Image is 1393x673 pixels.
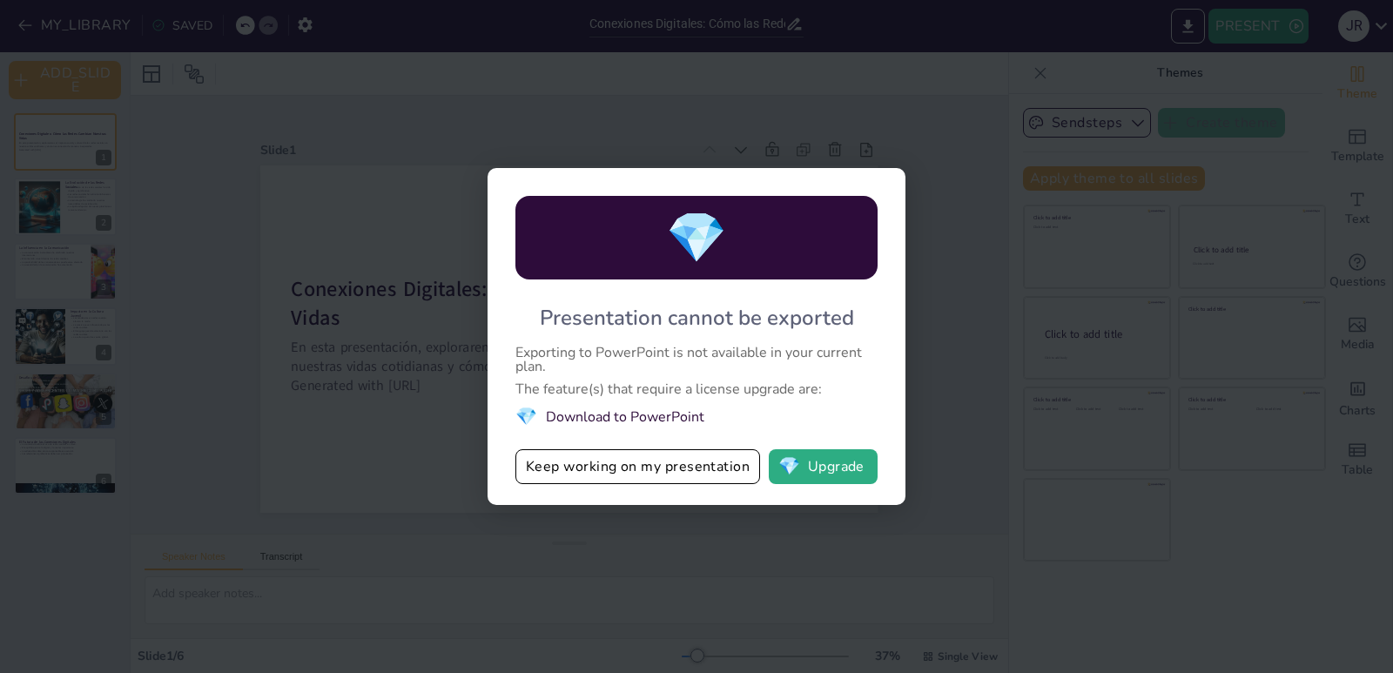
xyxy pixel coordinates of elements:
[515,449,760,484] button: Keep working on my presentation
[515,405,537,428] span: diamond
[666,205,727,272] span: diamond
[515,405,878,428] li: Download to PowerPoint
[778,458,800,475] span: diamond
[769,449,878,484] button: diamondUpgrade
[515,382,878,396] div: The feature(s) that require a license upgrade are:
[515,346,878,374] div: Exporting to PowerPoint is not available in your current plan.
[540,304,854,332] div: Presentation cannot be exported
